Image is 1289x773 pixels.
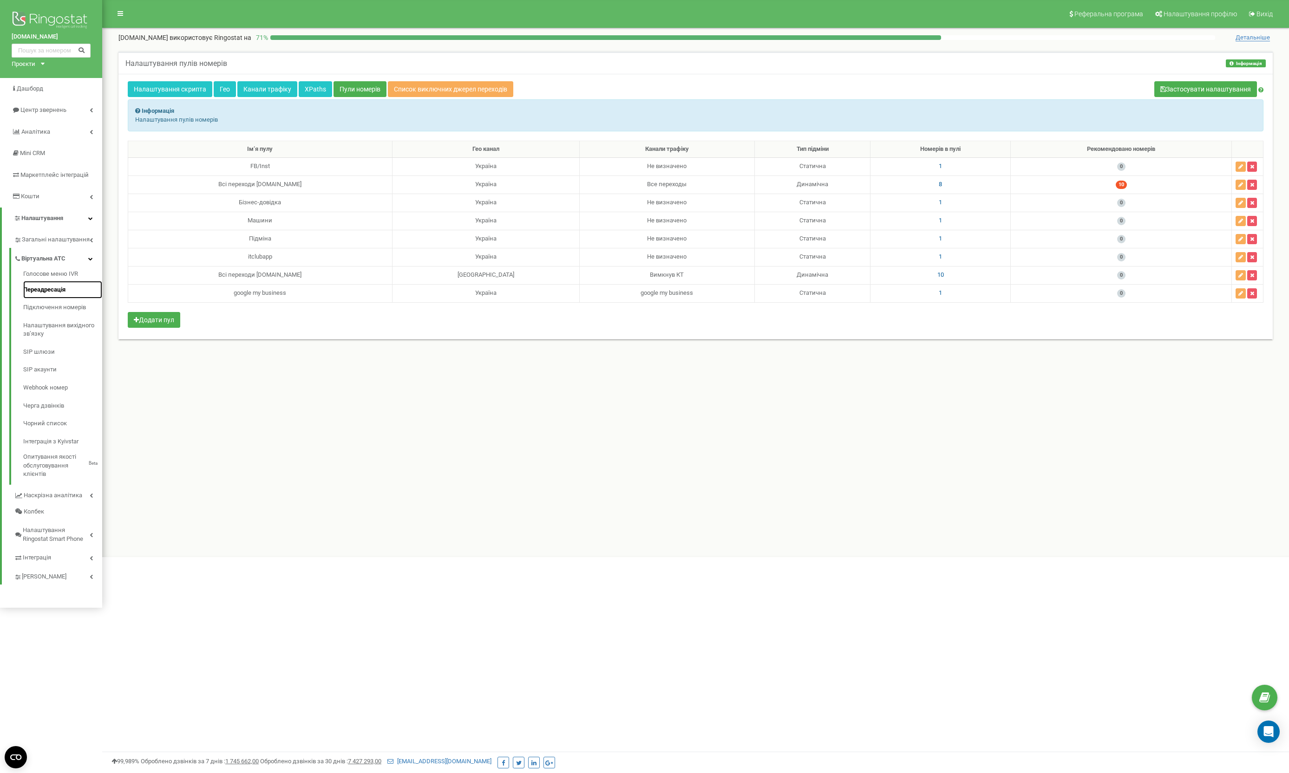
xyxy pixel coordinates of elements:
a: Налаштування вихідного зв’язку [23,317,102,343]
a: Налаштування Ringostat Smart Phone [14,520,102,547]
td: Вимкнув КТ [579,266,754,284]
td: [GEOGRAPHIC_DATA] [392,266,579,284]
td: google my business [579,284,754,302]
td: Україна [392,212,579,230]
th: Рекомендовано номерів [1011,141,1232,158]
a: Колбек [14,504,102,520]
td: Все переходы [579,175,754,194]
a: Пули номерів [334,81,386,97]
input: Пошук за номером [12,44,91,58]
a: Список виключних джерел переходів [388,81,513,97]
a: Чорний список [23,415,102,433]
span: 0 [1117,162,1125,171]
button: Додати пул [128,312,180,328]
span: Детальніше [1236,34,1270,41]
th: Канали трафіку [579,141,754,158]
a: [DOMAIN_NAME] [12,32,91,41]
span: 1 [939,235,942,242]
span: 10 [1116,181,1127,189]
td: Динамічна [755,175,870,194]
td: Статична [755,284,870,302]
a: XPaths [299,81,332,97]
span: 1 [939,289,942,296]
span: 0 [1117,271,1125,279]
p: 71 % [251,33,270,42]
td: Не визначено [579,230,754,248]
a: Інтеграція з Kyivstar [23,433,102,451]
span: Інтеграція [23,553,51,562]
span: 0 [1117,199,1125,207]
span: Дашборд [17,85,43,92]
span: Віртуальна АТС [21,254,65,263]
a: SIP акаунти [23,361,102,379]
td: Не визначено [579,248,754,266]
td: Не визначено [579,194,754,212]
a: Інтеграція [14,547,102,566]
div: Всі переходи [DOMAIN_NAME] [132,271,388,279]
td: Не визначено [579,212,754,230]
a: Наскрізна аналітика [14,485,102,504]
a: SIP шлюзи [23,343,102,361]
a: Підключення номерів [23,299,102,317]
a: Налаштування скрипта [128,81,212,97]
p: Налаштування пулів номерів [135,116,1256,124]
td: Україна [392,284,579,302]
td: Україна [392,157,579,175]
a: Опитування якості обслуговування клієнтівBeta [23,450,102,479]
div: itclubapp [132,253,388,261]
span: Колбек [24,507,44,516]
a: Голосове меню IVR [23,270,102,281]
span: Налаштування профілю [1164,10,1237,18]
p: [DOMAIN_NAME] [118,33,251,42]
td: Статична [755,212,870,230]
span: 1 [939,217,942,224]
span: 1 [939,199,942,206]
span: Центр звернень [20,106,66,113]
span: 0 [1117,217,1125,225]
span: Маркетплейс інтеграцій [20,171,89,178]
span: 0 [1117,289,1125,298]
th: Гео канал [392,141,579,158]
span: Mini CRM [20,149,45,156]
span: 1 [939,253,942,260]
img: Ringostat logo [12,9,91,32]
a: Віртуальна АТС [14,248,102,267]
a: Переадресація [23,281,102,299]
div: Open Intercom Messenger [1257,721,1280,743]
td: Україна [392,248,579,266]
td: Україна [392,175,579,194]
div: Всі переходи [DOMAIN_NAME] [132,180,388,189]
span: Налаштування Ringostat Smart Phone [23,526,90,543]
td: Статична [755,194,870,212]
th: Номерів в пулі [870,141,1011,158]
span: 0 [1117,253,1125,261]
td: Україна [392,194,579,212]
th: Тип підміни [755,141,870,158]
span: 10 [937,271,944,278]
th: Ім‘я пулу [128,141,393,158]
span: Реферальна програма [1074,10,1143,18]
div: FB/Inst [132,162,388,171]
td: Статична [755,157,870,175]
button: Open CMP widget [5,746,27,768]
span: Кошти [21,193,39,200]
h5: Налаштування пулів номерів [125,59,227,68]
div: Бізнес-довідка [132,198,388,207]
td: Статична [755,230,870,248]
a: Налаштування [2,208,102,229]
span: 8 [939,181,942,188]
a: Канали трафіку [237,81,297,97]
div: Машини [132,216,388,225]
div: Проєкти [12,60,35,69]
td: Динамічна [755,266,870,284]
span: Вихід [1256,10,1273,18]
span: 1 [939,162,942,169]
span: використовує Ringostat на [170,34,251,41]
td: Статична [755,248,870,266]
span: 0 [1117,235,1125,243]
a: Загальні налаштування [14,229,102,248]
button: Інформація [1226,59,1266,67]
div: Підміна [132,234,388,243]
span: Наскрізна аналітика [24,491,82,500]
td: Україна [392,230,579,248]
